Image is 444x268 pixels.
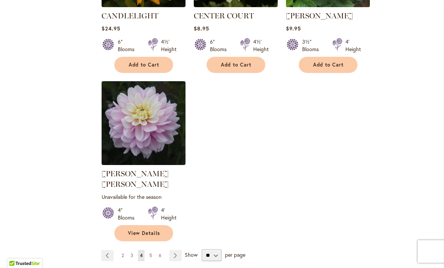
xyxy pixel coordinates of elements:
[102,25,120,32] span: $24.95
[185,251,198,258] span: Show
[161,38,176,53] div: 4½' Height
[286,11,353,20] a: [PERSON_NAME]
[225,251,245,258] span: per page
[128,230,160,236] span: View Details
[210,38,231,53] div: 6" Blooms
[147,250,154,261] a: 5
[118,206,139,221] div: 4" Blooms
[131,253,133,258] span: 3
[286,25,301,32] span: $9.95
[102,169,169,189] a: [PERSON_NAME] [PERSON_NAME]
[102,11,158,20] a: CANDLELIGHT
[129,250,135,261] a: 3
[159,253,161,258] span: 6
[114,57,173,73] button: Add to Cart
[102,159,186,167] a: Charlotte Mae
[207,57,265,73] button: Add to Cart
[102,193,186,200] p: Unavailable for the season
[194,11,254,20] a: CENTER COURT
[313,62,344,68] span: Add to Cart
[129,62,160,68] span: Add to Cart
[253,38,269,53] div: 4½' Height
[118,38,139,53] div: 6" Blooms
[194,2,278,9] a: CENTER COURT
[120,250,126,261] a: 2
[194,25,209,32] span: $8.95
[140,253,143,258] span: 4
[6,241,27,262] iframe: Launch Accessibility Center
[102,2,186,9] a: CANDLELIGHT
[299,57,357,73] button: Add to Cart
[102,81,186,165] img: Charlotte Mae
[302,38,323,53] div: 3½" Blooms
[221,62,252,68] span: Add to Cart
[149,253,152,258] span: 5
[345,38,361,53] div: 4' Height
[161,206,176,221] div: 4' Height
[157,250,163,261] a: 6
[114,225,173,241] a: View Details
[122,253,124,258] span: 2
[286,2,370,9] a: CHA CHING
